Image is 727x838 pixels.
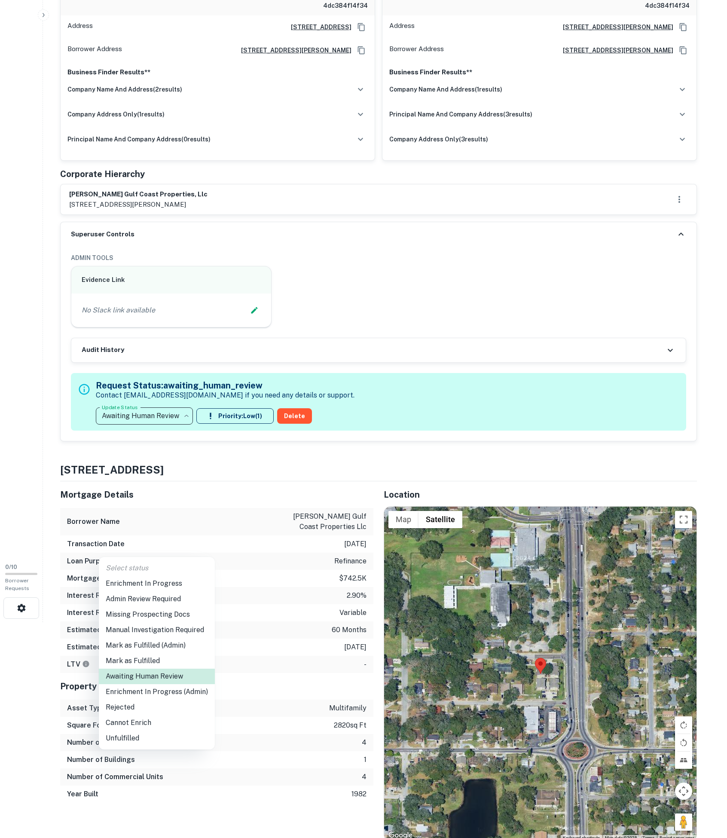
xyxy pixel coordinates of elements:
li: Missing Prospecting Docs [99,607,215,622]
li: Cannot Enrich [99,715,215,731]
li: Awaiting Human Review [99,669,215,684]
li: Enrichment In Progress (Admin) [99,684,215,700]
li: Admin Review Required [99,591,215,607]
li: Mark as Fulfilled (Admin) [99,638,215,653]
li: Rejected [99,700,215,715]
li: Mark as Fulfilled [99,653,215,669]
li: Unfulfilled [99,731,215,746]
li: Manual Investigation Required [99,622,215,638]
iframe: Chat Widget [684,769,727,810]
li: Enrichment In Progress [99,576,215,591]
